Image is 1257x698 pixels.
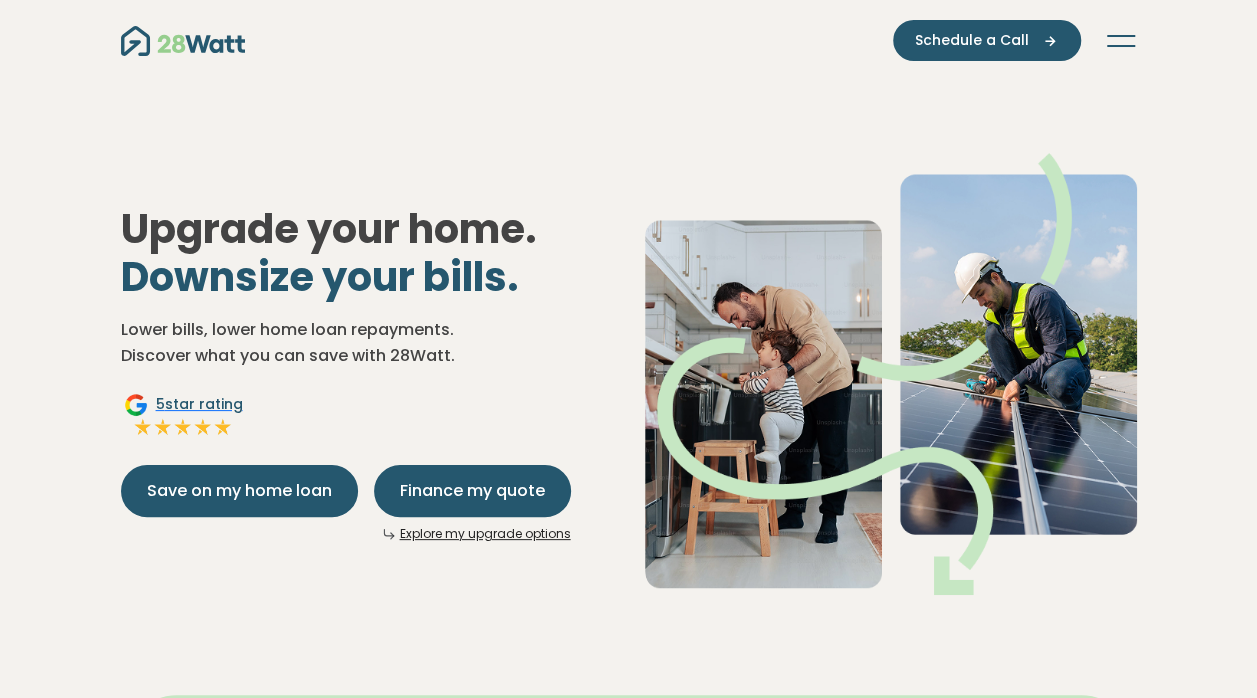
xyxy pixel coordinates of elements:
[121,26,245,56] img: 28Watt
[213,417,233,437] img: Full star
[645,153,1137,595] img: Dad helping toddler
[193,417,213,437] img: Full star
[121,465,358,517] button: Save on my home loan
[915,30,1029,51] span: Schedule a Call
[153,417,173,437] img: Full star
[147,479,332,503] span: Save on my home loan
[173,417,193,437] img: Full star
[121,20,1137,61] nav: Main navigation
[1105,31,1137,51] button: Toggle navigation
[124,393,148,417] img: Google
[156,394,243,415] span: 5 star rating
[121,249,519,305] span: Downsize your bills.
[374,465,571,517] button: Finance my quote
[400,525,571,542] a: Explore my upgrade options
[400,479,545,503] span: Finance my quote
[893,20,1081,61] button: Schedule a Call
[121,393,246,441] a: Google5star ratingFull starFull starFull starFull starFull star
[121,205,613,301] h1: Upgrade your home.
[133,417,153,437] img: Full star
[121,317,613,368] p: Lower bills, lower home loan repayments. Discover what you can save with 28Watt.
